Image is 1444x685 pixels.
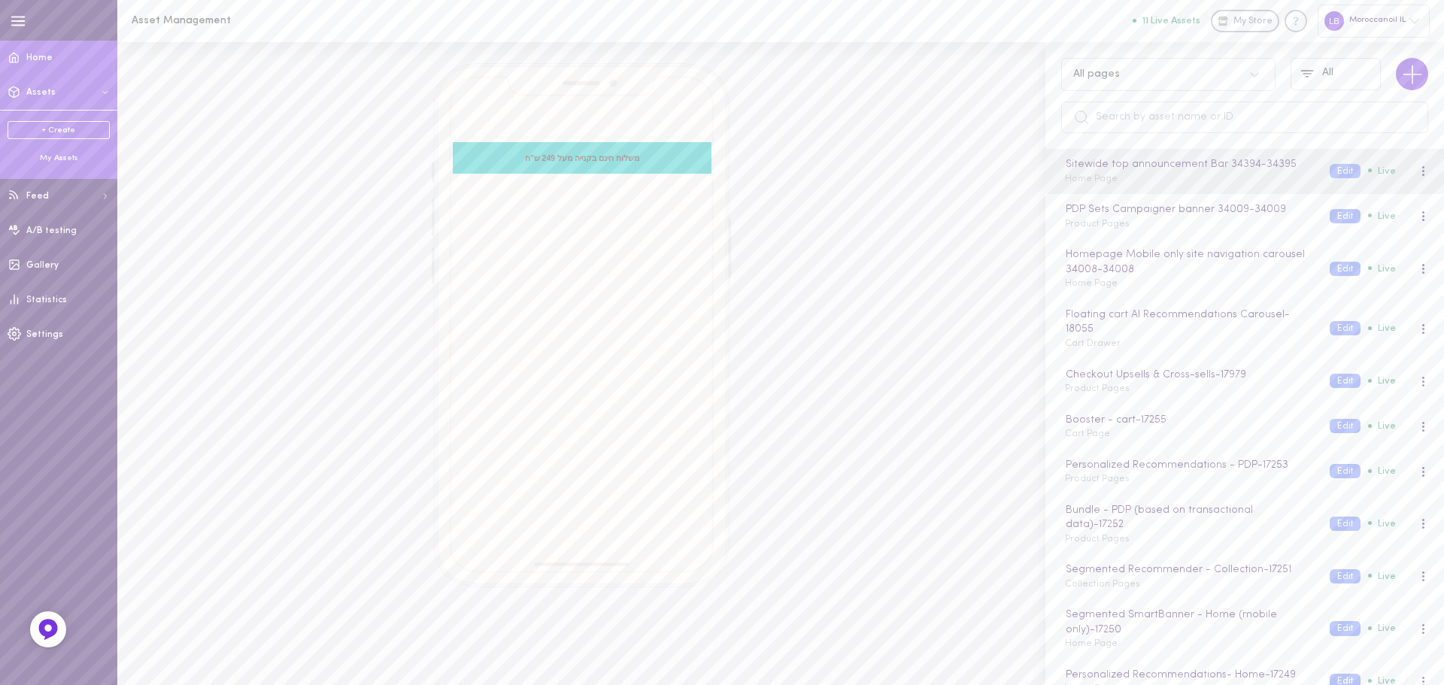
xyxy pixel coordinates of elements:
div: Segmented SmartBanner - Home (mobile only) - 17250 [1063,607,1315,638]
button: All [1291,58,1381,90]
button: Edit [1330,621,1361,635]
button: Edit [1330,569,1361,583]
img: Feedback Button [37,618,59,641]
span: Live [1368,166,1396,176]
span: Statistics [26,296,67,305]
span: Assets [26,88,56,97]
span: Live [1368,519,1396,529]
div: Sitewide top announcement Bar 34394 - 34395 [1063,156,1315,173]
div: All pages [1073,69,1120,80]
span: Settings [26,330,63,339]
button: Edit [1330,419,1361,433]
span: Cart Page [1065,429,1110,438]
span: Live [1368,264,1396,274]
span: A/B testing [26,226,77,235]
span: Product Pages [1065,474,1130,483]
input: Search by asset name or ID [1061,102,1428,133]
button: Edit [1330,374,1361,388]
div: Personalized Recommendations - PDP - 17253 [1063,457,1315,474]
button: Edit [1330,209,1361,223]
div: Booster - cart - 17255 [1063,412,1315,429]
span: Live [1368,211,1396,221]
div: Segmented Recommender - Collection - 17251 [1063,562,1315,578]
span: Feed [26,192,49,201]
button: Edit [1330,321,1361,335]
span: Cart Drawer [1065,339,1121,348]
button: Edit [1330,262,1361,276]
span: Home Page [1065,174,1118,183]
span: My Store [1233,15,1273,29]
div: My Assets [8,153,110,164]
span: Gallery [26,261,59,270]
div: Checkout Upsells & Cross-sells - 17979 [1063,367,1315,383]
span: Home Page [1065,279,1118,288]
span: Product Pages [1065,220,1130,229]
div: Homepage Mobile only site navigation carousel 34008 - 34008 [1063,247,1315,277]
div: Knowledge center [1285,10,1307,32]
span: Home Page [1065,639,1118,648]
span: Product Pages [1065,535,1130,544]
div: Bundle - PDP (based on transactional data) - 17252 [1063,502,1315,533]
span: Collection Pages [1065,580,1140,589]
div: Floating cart AI Recommendations Carousel - 18055 [1063,307,1315,338]
div: PDP Sets Campaigner banner 34009 - 34009 [1063,202,1315,218]
span: Live [1368,323,1396,333]
h1: Asset Management [132,15,380,26]
span: Live [1368,466,1396,476]
button: 11 Live Assets [1133,16,1200,26]
span: Live [1368,623,1396,633]
a: 11 Live Assets [1133,16,1211,26]
button: Edit [1330,164,1361,178]
span: Live [1368,421,1396,431]
span: Live [1368,571,1396,581]
span: Product Pages [1065,384,1130,393]
a: My Store [1211,10,1279,32]
div: Personalized Recommendations- Home - 17249 [1063,667,1315,683]
button: Edit [1330,517,1361,531]
span: Home [26,53,53,62]
span: Live [1368,376,1396,386]
span: משלוח חינם בקנייה מעל 249 ש"ח [460,153,703,163]
div: Moroccanoil IL [1318,5,1430,37]
button: Edit [1330,464,1361,478]
a: + Create [8,121,110,139]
